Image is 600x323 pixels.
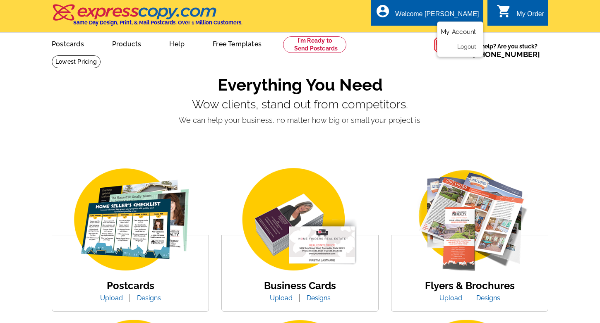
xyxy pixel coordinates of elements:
a: Designs [300,294,337,302]
a: shopping_cart My Order [497,9,544,19]
i: account_circle [375,4,390,19]
a: [PHONE_NUMBER] [473,50,540,59]
img: help [434,33,458,57]
a: Business Cards [264,280,336,292]
a: Help [156,33,198,53]
i: shopping_cart [497,4,511,19]
a: Designs [131,294,167,302]
a: Products [99,33,155,53]
a: My Account [441,28,476,36]
div: My Order [516,10,544,22]
a: Postcards [38,33,97,53]
a: Logout [457,43,476,50]
a: Upload [94,294,129,302]
a: Flyers & Brochures [425,280,515,292]
a: Free Templates [199,33,275,53]
img: flyer-card.png [399,166,540,275]
a: Upload [264,294,299,302]
div: Welcome [PERSON_NAME] [395,10,479,22]
h4: Same Day Design, Print, & Mail Postcards. Over 1 Million Customers. [73,19,242,26]
img: img_postcard.png [60,166,201,275]
p: Wow clients, stand out from competitors. [52,98,548,111]
span: Call [458,50,540,59]
a: Same Day Design, Print, & Mail Postcards. Over 1 Million Customers. [52,10,242,26]
img: business-card.png [230,166,370,275]
a: Upload [433,294,468,302]
a: Postcards [107,280,154,292]
span: Need help? Are you stuck? [458,42,544,59]
p: We can help your business, no matter how big or small your project is. [52,115,548,126]
h1: Everything You Need [52,75,548,95]
a: Designs [470,294,506,302]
